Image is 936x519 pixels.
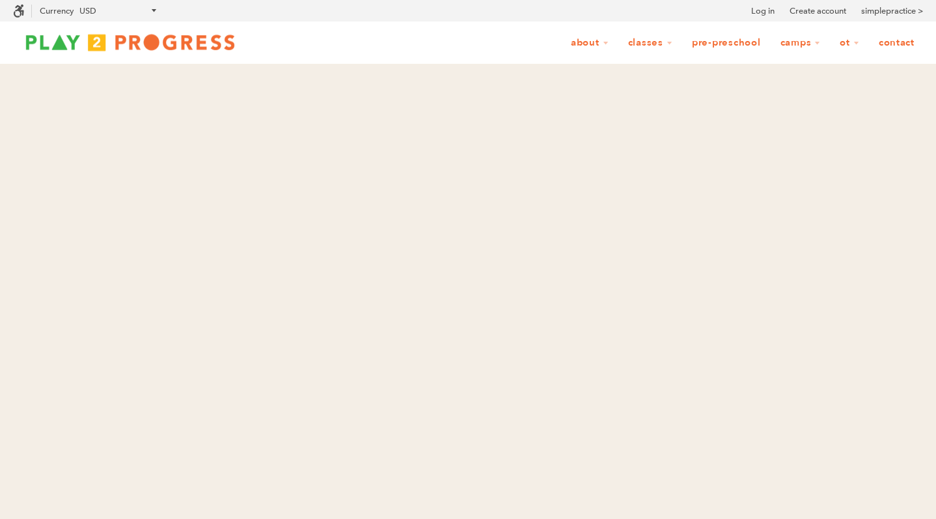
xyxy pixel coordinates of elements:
a: Pre-Preschool [683,31,769,55]
label: Currency [40,6,74,16]
img: Play2Progress logo [13,29,247,55]
a: Classes [620,31,681,55]
a: OT [831,31,868,55]
a: Camps [772,31,829,55]
a: Create account [790,5,846,18]
a: Contact [870,31,923,55]
a: Log in [751,5,775,18]
a: About [562,31,617,55]
a: simplepractice > [861,5,923,18]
